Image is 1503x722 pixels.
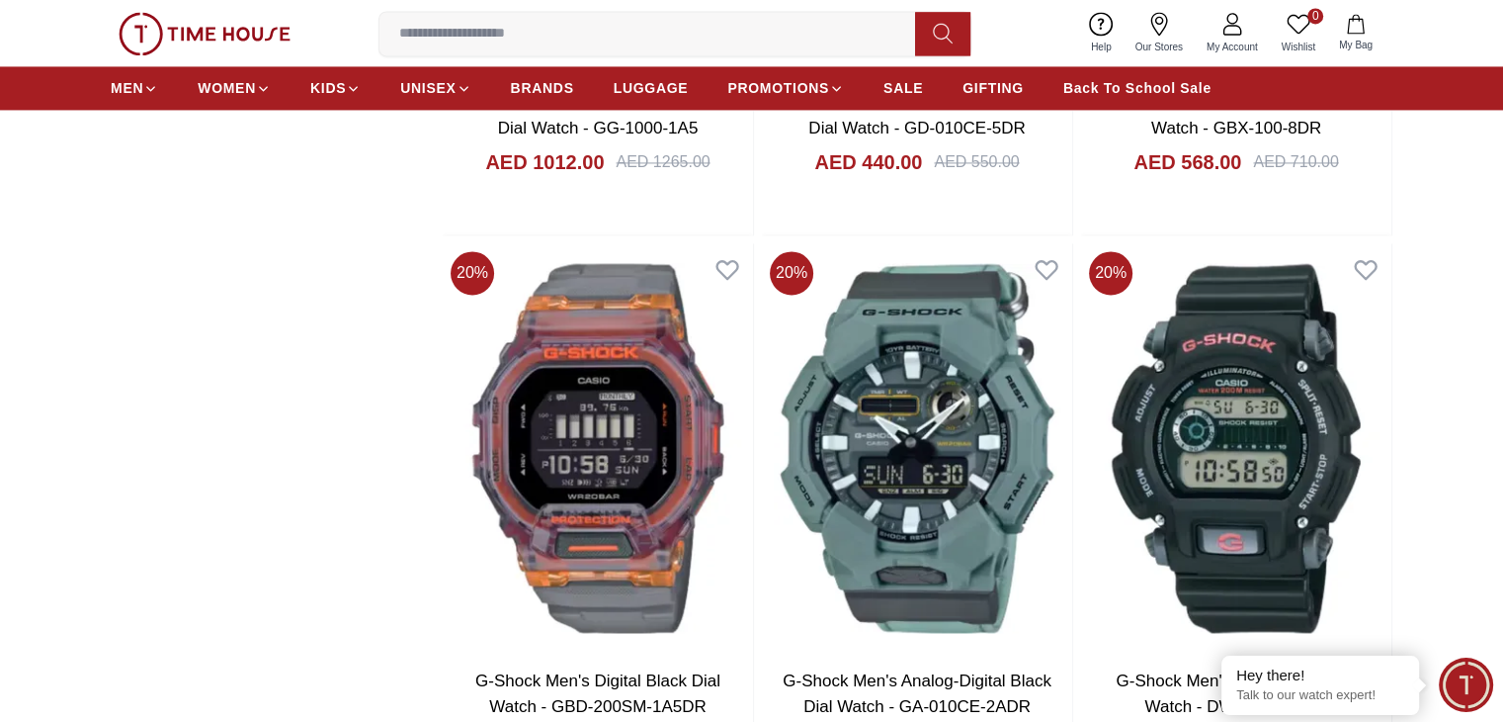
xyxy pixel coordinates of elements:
span: Help [1083,40,1120,54]
span: PROMOTIONS [727,78,829,98]
img: G-Shock Men's Analog-Digital Black Dial Watch - GA-010CE-2ADR [762,243,1072,652]
span: MEN [111,78,143,98]
a: Back To School Sale [1063,70,1211,106]
span: Back To School Sale [1063,78,1211,98]
span: UNISEX [400,78,456,98]
span: WOMEN [198,78,256,98]
span: LUGGAGE [614,78,689,98]
a: Help [1079,8,1124,58]
h4: AED 568.00 [1133,148,1241,176]
div: AED 550.00 [934,150,1019,174]
a: LUGGAGE [614,70,689,106]
a: G-Shock Men's Digital Black Dial Watch - GBD-200SM-1A5DR [475,672,720,716]
img: ... [119,12,291,55]
p: Talk to our watch expert! [1236,687,1404,704]
a: 0Wishlist [1270,8,1327,58]
a: G-Shock Men's Analog-Digital Black Dial Watch - GD-010CE-5DR [783,93,1051,137]
span: Wishlist [1274,40,1323,54]
span: 20 % [770,251,813,295]
span: 20 % [451,251,494,295]
span: KIDS [310,78,346,98]
span: 20 % [1089,251,1132,295]
a: PROMOTIONS [727,70,844,106]
span: BRANDS [511,78,574,98]
div: AED 710.00 [1253,150,1338,174]
a: KIDS [310,70,361,106]
a: UNISEX [400,70,470,106]
span: SALE [883,78,923,98]
div: AED 1265.00 [616,150,710,174]
a: G-Shock Men's Digital Grey Dial Watch - DW-9052-1VDR [1116,672,1356,716]
div: Hey there! [1236,666,1404,685]
img: G-Shock Men's Digital Grey Dial Watch - DW-9052-1VDR [1081,243,1391,652]
a: BRANDS [511,70,574,106]
a: SALE [883,70,923,106]
a: Our Stores [1124,8,1195,58]
a: G-Shock Men's Analog-Digital Black Dial Watch - GA-010CE-2ADR [783,672,1051,716]
a: GIFTING [962,70,1024,106]
a: WOMEN [198,70,271,106]
span: GIFTING [962,78,1024,98]
div: Chat Widget [1439,658,1493,712]
span: My Bag [1331,38,1380,52]
span: Our Stores [1127,40,1191,54]
a: G-Shock Men's Digital Black Dial Watch - GBX-100-8DR [1114,93,1359,137]
a: MEN [111,70,158,106]
a: G-Shock Men's Analog-Digital Black Dial Watch - GG-1000-1A5 [463,93,732,137]
button: My Bag [1327,10,1384,56]
h4: AED 440.00 [814,148,922,176]
span: 0 [1307,8,1323,24]
span: My Account [1199,40,1266,54]
h4: AED 1012.00 [485,148,604,176]
img: G-Shock Men's Digital Black Dial Watch - GBD-200SM-1A5DR [443,243,753,652]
